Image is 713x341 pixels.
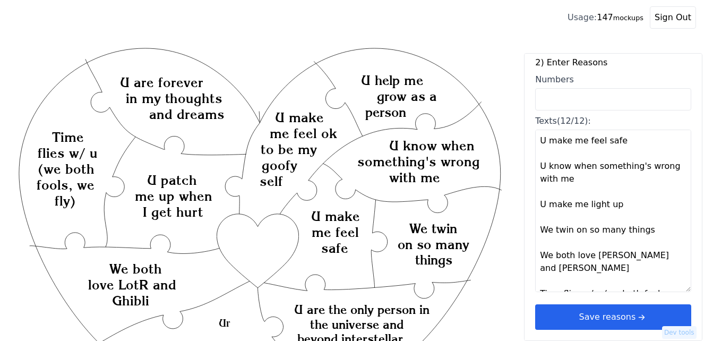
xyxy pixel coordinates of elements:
[38,161,95,177] text: (we both
[535,73,691,86] div: Numbers
[650,6,696,29] button: Sign Out
[662,326,697,339] button: Dev tools
[126,90,223,106] text: in my thoughts
[535,56,691,69] label: 2) Enter Reasons
[535,130,691,292] textarea: Texts(12/12):
[321,240,348,256] text: safe
[37,177,95,193] text: fools, we
[398,237,469,252] text: on so many
[52,129,84,145] text: Time
[311,317,404,331] text: the universe and
[260,173,283,189] text: self
[557,116,591,126] span: (12/12):
[410,221,458,236] text: We twin
[568,12,597,22] span: Usage:
[535,304,691,330] button: Save reasonsarrow right short
[389,138,475,154] text: U know when
[270,125,337,141] text: me feel ok
[535,115,691,127] div: Texts
[389,169,440,185] text: with me
[275,109,324,125] text: U make
[143,204,203,220] text: I get hurt
[312,224,359,240] text: me feel
[120,74,203,90] text: U are forever
[149,106,225,122] text: and dreams
[357,154,480,169] text: something's wrong
[361,73,423,88] text: U help me
[294,302,429,317] text: U are the only person in
[38,145,98,161] text: flies w/ u
[365,105,406,120] text: person
[109,261,162,277] text: We both
[262,157,297,173] text: goofy
[135,188,212,204] text: me up when
[568,11,643,24] div: 147
[311,208,360,224] text: U make
[88,277,177,293] text: love LotR and
[219,317,230,329] text: Ur
[415,252,452,268] text: things
[535,88,691,110] input: Numbers
[55,193,76,209] text: fly)
[635,311,647,323] svg: arrow right short
[377,89,437,104] text: grow as a
[112,293,149,309] text: Ghibli
[148,172,197,188] text: U patch
[613,14,643,22] small: mockups
[261,141,317,157] text: to be my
